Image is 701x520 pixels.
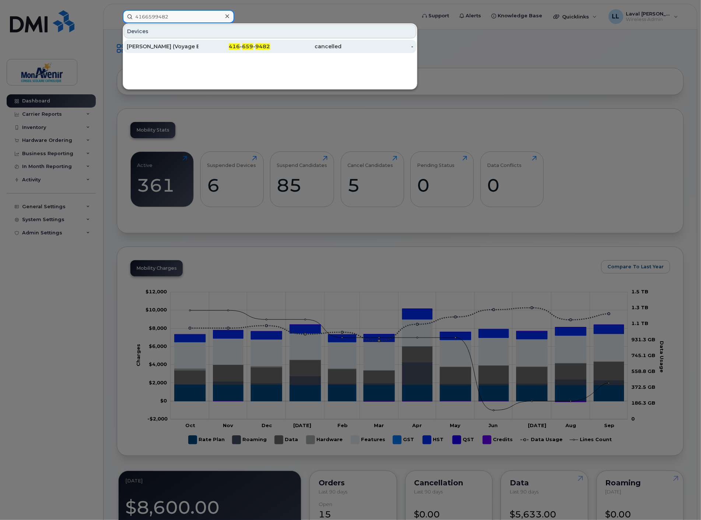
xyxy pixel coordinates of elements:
div: - [342,43,414,50]
div: Devices [124,24,416,38]
div: [PERSON_NAME] (Voyage ESPPL) [127,43,199,50]
span: 659 [242,43,253,50]
span: 9482 [255,43,270,50]
span: 416 [229,43,240,50]
div: cancelled [270,43,342,50]
a: [PERSON_NAME] (Voyage ESPPL)416-659-9482cancelled- [124,40,416,53]
div: - - [199,43,270,50]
